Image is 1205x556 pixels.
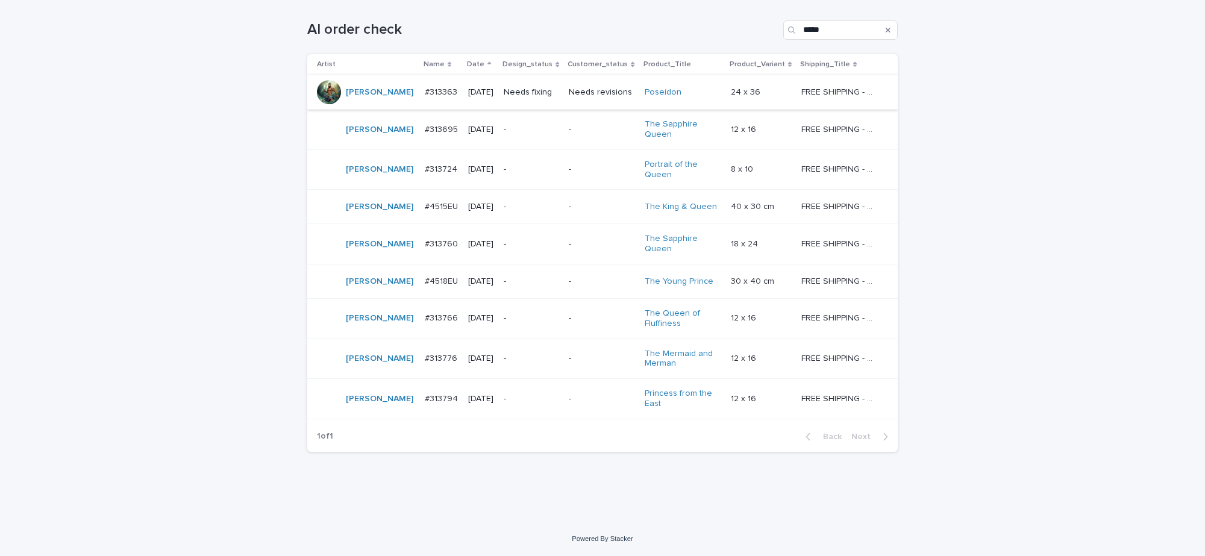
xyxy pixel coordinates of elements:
[468,276,494,287] p: [DATE]
[504,276,559,287] p: -
[346,313,413,323] a: [PERSON_NAME]
[801,122,879,135] p: FREE SHIPPING - preview in 1-2 business days, after your approval delivery will take 5-10 b.d.
[645,234,720,254] a: The Sapphire Queen
[307,339,898,379] tr: [PERSON_NAME] #313776#313776 [DATE]--The Mermaid and Merman 12 x 1612 x 16 FREE SHIPPING - previe...
[645,202,717,212] a: The King & Queen
[504,313,559,323] p: -
[730,58,785,71] p: Product_Variant
[796,431,847,442] button: Back
[645,87,681,98] a: Poseidon
[731,274,777,287] p: 30 x 40 cm
[504,354,559,364] p: -
[504,87,559,98] p: Needs fixing
[307,298,898,339] tr: [PERSON_NAME] #313766#313766 [DATE]--The Queen of Fluffiness 12 x 1612 x 16 FREE SHIPPING - previ...
[307,110,898,150] tr: [PERSON_NAME] #313695#313695 [DATE]--The Sapphire Queen 12 x 1612 x 16 FREE SHIPPING - preview in...
[504,164,559,175] p: -
[731,199,777,212] p: 40 x 30 cm
[425,199,460,212] p: #4515EU
[569,313,634,323] p: -
[307,190,898,224] tr: [PERSON_NAME] #4515EU#4515EU [DATE]--The King & Queen 40 x 30 cm40 x 30 cm FREE SHIPPING - previe...
[504,394,559,404] p: -
[569,394,634,404] p: -
[801,85,879,98] p: FREE SHIPPING - preview in 1-2 business days, after your approval delivery will take 5-10 b.d.
[346,202,413,212] a: [PERSON_NAME]
[847,431,898,442] button: Next
[468,313,494,323] p: [DATE]
[569,87,634,98] p: Needs revisions
[731,162,756,175] p: 8 x 10
[731,122,759,135] p: 12 x 16
[731,85,763,98] p: 24 x 36
[645,389,720,409] a: Princess from the East
[425,122,460,135] p: #313695
[425,237,460,249] p: #313760
[851,433,878,441] span: Next
[801,162,879,175] p: FREE SHIPPING - preview in 1-2 business days, after your approval delivery will take 5-10 b.d.
[645,119,720,140] a: The Sapphire Queen
[425,311,460,323] p: #313766
[800,58,850,71] p: Shipping_Title
[801,199,879,212] p: FREE SHIPPING - preview in 1-2 business days, after your approval delivery will take 6-10 busines...
[307,75,898,110] tr: [PERSON_NAME] #313363#313363 [DATE]Needs fixingNeeds revisionsPoseidon 24 x 3624 x 36 FREE SHIPPI...
[801,274,879,287] p: FREE SHIPPING - preview in 1-2 business days, after your approval delivery will take 5-10 busines...
[504,239,559,249] p: -
[468,354,494,364] p: [DATE]
[346,394,413,404] a: [PERSON_NAME]
[568,58,628,71] p: Customer_status
[468,202,494,212] p: [DATE]
[317,58,336,71] p: Artist
[502,58,552,71] p: Design_status
[783,20,898,40] input: Search
[645,276,713,287] a: The Young Prince
[569,125,634,135] p: -
[425,274,460,287] p: #4518EU
[731,351,759,364] p: 12 x 16
[346,125,413,135] a: [PERSON_NAME]
[643,58,691,71] p: Product_Title
[801,392,879,404] p: FREE SHIPPING - preview in 1-2 business days, after your approval delivery will take 5-10 b.d.
[425,351,460,364] p: #313776
[425,392,460,404] p: #313794
[801,351,879,364] p: FREE SHIPPING - preview in 1-2 business days, after your approval delivery will take 5-10 b.d.
[425,162,460,175] p: #313724
[307,224,898,264] tr: [PERSON_NAME] #313760#313760 [DATE]--The Sapphire Queen 18 x 2418 x 24 FREE SHIPPING - preview in...
[307,422,343,451] p: 1 of 1
[425,85,460,98] p: #313363
[346,276,413,287] a: [PERSON_NAME]
[572,535,633,542] a: Powered By Stacker
[645,349,720,369] a: The Mermaid and Merman
[468,394,494,404] p: [DATE]
[801,237,879,249] p: FREE SHIPPING - preview in 1-2 business days, after your approval delivery will take 5-10 b.d.
[731,237,760,249] p: 18 x 24
[468,239,494,249] p: [DATE]
[569,239,634,249] p: -
[645,308,720,329] a: The Queen of Fluffiness
[468,125,494,135] p: [DATE]
[307,149,898,190] tr: [PERSON_NAME] #313724#313724 [DATE]--Portrait of the Queen 8 x 108 x 10 FREE SHIPPING - preview i...
[467,58,484,71] p: Date
[307,21,778,39] h1: AI order check
[801,311,879,323] p: FREE SHIPPING - preview in 1-2 business days, after your approval delivery will take 5-10 b.d.
[569,276,634,287] p: -
[816,433,842,441] span: Back
[569,354,634,364] p: -
[569,164,634,175] p: -
[504,125,559,135] p: -
[346,87,413,98] a: [PERSON_NAME]
[468,87,494,98] p: [DATE]
[569,202,634,212] p: -
[346,354,413,364] a: [PERSON_NAME]
[346,239,413,249] a: [PERSON_NAME]
[504,202,559,212] p: -
[346,164,413,175] a: [PERSON_NAME]
[731,392,759,404] p: 12 x 16
[307,379,898,419] tr: [PERSON_NAME] #313794#313794 [DATE]--Princess from the East 12 x 1612 x 16 FREE SHIPPING - previe...
[307,264,898,298] tr: [PERSON_NAME] #4518EU#4518EU [DATE]--The Young Prince 30 x 40 cm30 x 40 cm FREE SHIPPING - previe...
[731,311,759,323] p: 12 x 16
[424,58,445,71] p: Name
[645,160,720,180] a: Portrait of the Queen
[468,164,494,175] p: [DATE]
